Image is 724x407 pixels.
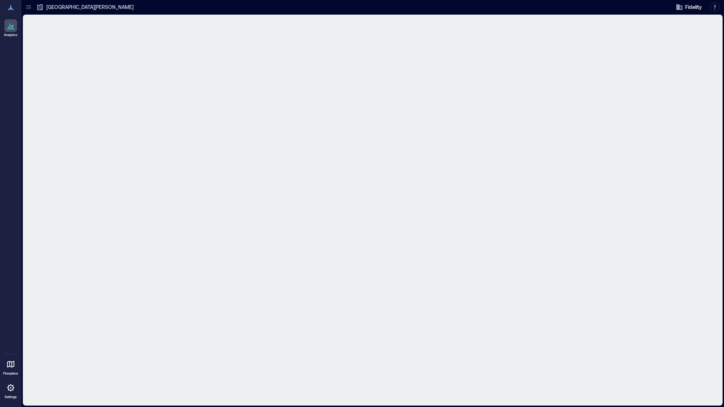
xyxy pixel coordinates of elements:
[3,371,18,376] p: Floorplans
[1,356,20,378] a: Floorplans
[4,33,17,37] p: Analytics
[46,4,134,11] p: [GEOGRAPHIC_DATA][PERSON_NAME]
[5,395,17,399] p: Settings
[2,379,19,401] a: Settings
[685,4,702,11] span: Fidelity
[674,1,704,13] button: Fidelity
[2,17,20,39] a: Analytics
